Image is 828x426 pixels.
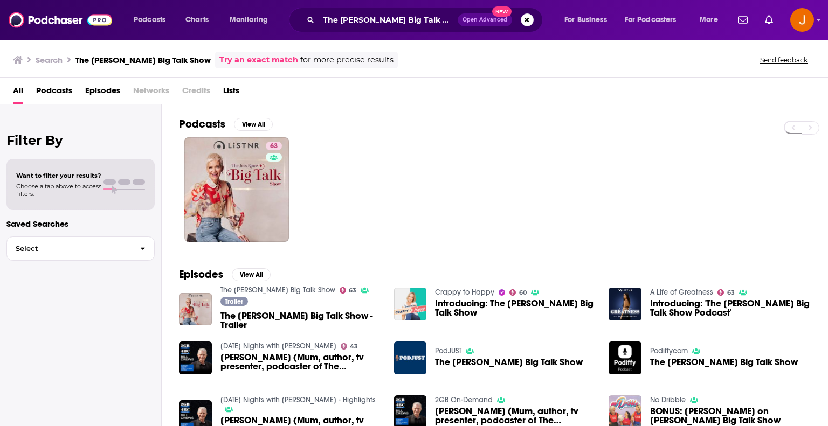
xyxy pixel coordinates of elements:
a: BONUS: Liz Ellis on Jess Rowe's Big Talk Show [650,407,811,425]
div: Search podcasts, credits, & more... [299,8,553,32]
img: Jessica Rowe (Mum, author, tv presenter, podcaster of The Jess Rowe Big Talk Show) [179,341,212,374]
img: Podchaser - Follow, Share and Rate Podcasts [9,10,112,30]
a: 63 [717,289,735,296]
button: View All [232,268,271,281]
a: 2GB On-Demand [435,395,493,404]
button: open menu [557,11,620,29]
a: Show notifications dropdown [734,11,752,29]
span: Monitoring [230,12,268,27]
a: No Dribble [650,395,686,404]
img: Introducing: 'The Jess Rowe Big Talk Show Podcast' [609,288,641,320]
button: Show profile menu [790,8,814,32]
a: A Life of Greatness [650,288,713,297]
span: BONUS: [PERSON_NAME] on [PERSON_NAME] Big Talk Show [650,407,811,425]
a: Show notifications dropdown [761,11,777,29]
span: Open Advanced [463,17,507,23]
button: open menu [618,11,692,29]
a: Charts [178,11,215,29]
h2: Podcasts [179,117,225,131]
a: Episodes [85,82,120,104]
span: Credits [182,82,210,104]
img: The Jess Rowe Big Talk Show [609,341,641,374]
img: The Jess Rowe Big Talk Show - Trailer [179,293,212,326]
a: Sunday Nights with Rev. Bill Crews [220,341,336,351]
span: 43 [350,344,358,349]
span: More [700,12,718,27]
input: Search podcasts, credits, & more... [319,11,458,29]
button: open menu [222,11,282,29]
a: PodJUST [435,346,461,355]
span: 60 [519,290,527,295]
h2: Filter By [6,132,155,148]
h3: Search [36,55,63,65]
button: Select [6,236,155,261]
span: 63 [349,288,356,293]
img: Introducing: The Jess Rowe Big Talk Show [394,288,427,320]
img: User Profile [790,8,814,32]
span: The [PERSON_NAME] Big Talk Show [650,358,798,367]
a: 43 [341,343,358,350]
span: Podcasts [134,12,165,27]
a: The Jess Rowe Big Talk Show [435,358,583,367]
a: 60 [509,289,527,296]
a: The Jess Rowe Big Talk Show - Trailer [220,311,381,330]
a: Podiffycom [650,346,688,355]
button: open menu [126,11,180,29]
span: Charts [185,12,209,27]
a: EpisodesView All [179,268,271,281]
span: Logged in as justine87181 [790,8,814,32]
a: 63 [340,287,357,294]
button: open menu [692,11,732,29]
span: The [PERSON_NAME] Big Talk Show [435,358,583,367]
span: 63 [727,290,735,295]
span: Choose a tab above to access filters. [16,183,101,198]
a: The Jess Rowe Big Talk Show [220,285,335,295]
img: The Jess Rowe Big Talk Show [394,341,427,374]
p: Saved Searches [6,219,155,229]
span: Introducing: The [PERSON_NAME] Big Talk Show [435,299,596,317]
span: Select [7,245,132,252]
span: For Podcasters [625,12,677,27]
button: View All [234,118,273,131]
a: Podcasts [36,82,72,104]
a: 63 [266,142,282,150]
a: PodcastsView All [179,117,273,131]
span: [PERSON_NAME] (Mum, author, tv presenter, podcaster of The [PERSON_NAME] Big Talk Show) [435,407,596,425]
a: Sunday Nights with Rev. Bill Crews - Highlights [220,395,376,404]
span: [PERSON_NAME] (Mum, author, tv presenter, podcaster of The [PERSON_NAME] Big Talk Show) [220,353,381,371]
span: 63 [270,141,278,152]
span: For Business [564,12,607,27]
a: 63 [184,137,289,242]
span: Networks [133,82,169,104]
span: Introducing: 'The [PERSON_NAME] Big Talk Show Podcast' [650,299,811,317]
a: Try an exact match [219,54,298,66]
button: Open AdvancedNew [458,13,512,26]
button: Send feedback [757,55,811,65]
a: Crappy to Happy [435,288,494,297]
a: Jessica Rowe (Mum, author, tv presenter, podcaster of The Jess Rowe Big Talk Show) [220,353,381,371]
span: Trailer [225,298,243,305]
h3: The [PERSON_NAME] Big Talk Show [75,55,211,65]
span: The [PERSON_NAME] Big Talk Show - Trailer [220,311,381,330]
span: for more precise results [300,54,394,66]
a: The Jess Rowe Big Talk Show [650,358,798,367]
h2: Episodes [179,268,223,281]
a: Introducing: The Jess Rowe Big Talk Show [435,299,596,317]
a: Introducing: 'The Jess Rowe Big Talk Show Podcast' [650,299,811,317]
a: All [13,82,23,104]
span: Want to filter your results? [16,172,101,179]
a: Lists [223,82,239,104]
a: Jessica Rowe (Mum, author, tv presenter, podcaster of The Jess Rowe Big Talk Show) [435,407,596,425]
span: New [492,6,512,17]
